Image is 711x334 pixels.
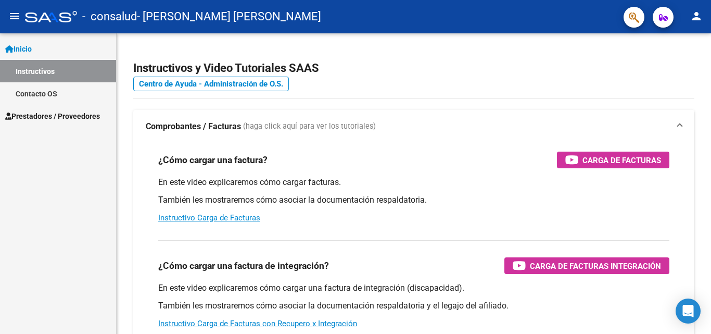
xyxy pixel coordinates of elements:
[158,300,669,312] p: También les mostraremos cómo asociar la documentación respaldatoria y el legajo del afiliado.
[133,58,694,78] h2: Instructivos y Video Tutoriales SAAS
[504,257,669,274] button: Carga de Facturas Integración
[676,299,701,324] div: Open Intercom Messenger
[158,153,268,167] h3: ¿Cómo cargar una factura?
[158,258,329,273] h3: ¿Cómo cargar una factura de integración?
[557,152,669,168] button: Carga de Facturas
[158,282,669,294] p: En este video explicaremos cómo cargar una factura de integración (discapacidad).
[690,10,703,22] mat-icon: person
[146,121,241,132] strong: Comprobantes / Facturas
[158,194,669,206] p: También les mostraremos cómo asociar la documentación respaldatoria.
[158,319,357,328] a: Instructivo Carga de Facturas con Recupero x Integración
[82,5,137,28] span: - consalud
[133,110,694,143] mat-expansion-panel-header: Comprobantes / Facturas (haga click aquí para ver los tutoriales)
[158,213,260,222] a: Instructivo Carga de Facturas
[530,259,661,273] span: Carga de Facturas Integración
[5,43,32,55] span: Inicio
[8,10,21,22] mat-icon: menu
[243,121,376,132] span: (haga click aquí para ver los tutoriales)
[158,177,669,188] p: En este video explicaremos cómo cargar facturas.
[137,5,321,28] span: - [PERSON_NAME] [PERSON_NAME]
[133,77,289,91] a: Centro de Ayuda - Administración de O.S.
[5,110,100,122] span: Prestadores / Proveedores
[582,154,661,167] span: Carga de Facturas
